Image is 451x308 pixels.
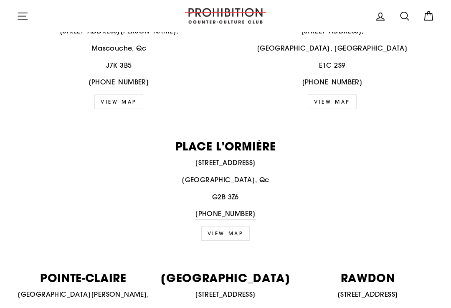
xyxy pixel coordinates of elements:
[302,77,363,89] a: [PHONE_NUMBER]
[17,141,434,152] p: PLACE L'ORMIÈRE
[184,8,267,24] img: PROHIBITION COUNTER-CULTURE CLUB
[17,43,221,54] p: Mascouche, Qc
[17,290,150,300] p: [GEOGRAPHIC_DATA][PERSON_NAME],
[159,290,292,300] p: [STREET_ADDRESS]
[159,272,292,284] p: [GEOGRAPHIC_DATA]
[89,77,149,89] a: [PHONE_NUMBER]
[230,43,434,54] p: [GEOGRAPHIC_DATA], [GEOGRAPHIC_DATA]
[195,209,256,220] a: [PHONE_NUMBER]
[17,192,434,203] p: G2B 3Z6
[17,175,434,186] p: [GEOGRAPHIC_DATA], Qc
[301,272,434,284] p: RAWDON
[17,272,150,284] p: POINTE-CLAIRE
[301,290,434,300] p: [STREET_ADDRESS]
[230,61,434,71] p: E1C 2S9
[17,61,221,71] p: J7K 3B5
[308,95,357,109] a: view map
[94,95,143,109] a: View Map
[17,158,434,169] p: [STREET_ADDRESS]
[201,227,250,241] a: View map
